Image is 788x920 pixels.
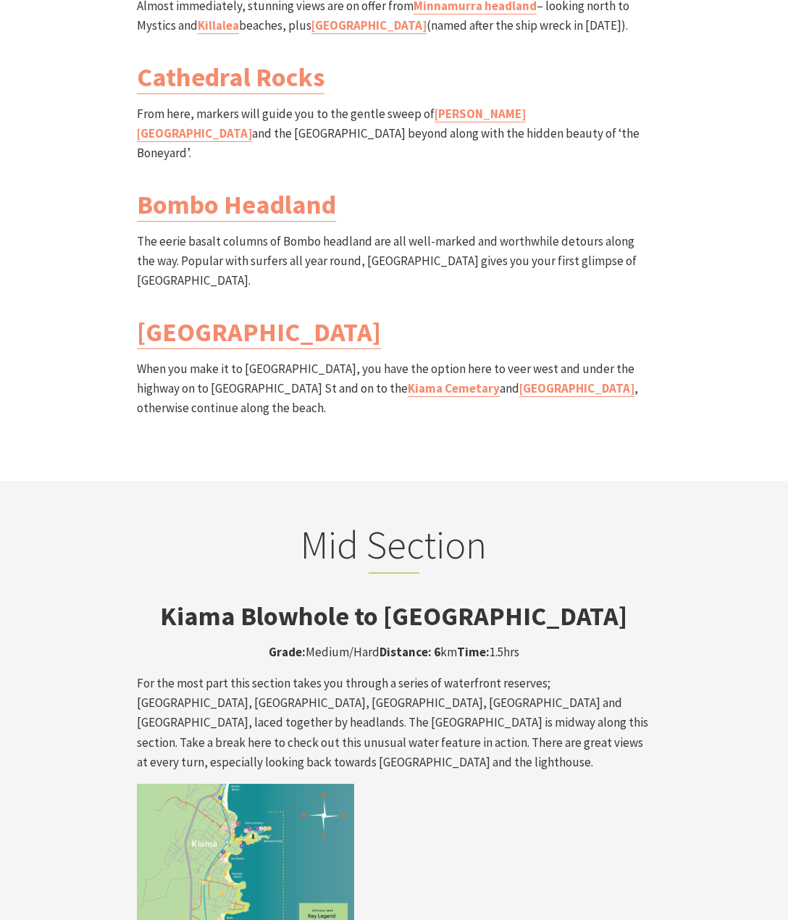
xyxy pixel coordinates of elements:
a: Kiama Cemetary [408,380,500,397]
strong: Grade: [269,644,306,660]
strong: Time: [457,644,490,660]
p: Medium/Hard km 1.5hrs [137,643,650,662]
a: [PERSON_NAME][GEOGRAPHIC_DATA] [137,106,526,142]
strong: Distance: 6 [380,644,440,660]
a: Killalea [198,17,239,34]
a: Cathedral Rocks [137,60,324,94]
a: [GEOGRAPHIC_DATA] [519,380,634,397]
strong: Kiama Blowhole to [GEOGRAPHIC_DATA] [160,599,627,632]
a: [GEOGRAPHIC_DATA] [137,315,381,349]
a: Bombo Headland [137,188,336,222]
a: [GEOGRAPHIC_DATA] [311,17,427,34]
p: The eerie basalt columns of Bombo headland are all well-marked and worthwhile detours along the w... [137,232,650,291]
p: When you make it to [GEOGRAPHIC_DATA], you have the option here to veer west and under the highwa... [137,359,650,419]
h2: Mid Section [137,521,650,574]
p: From here, markers will guide you to the gentle sweep of and the [GEOGRAPHIC_DATA] beyond along w... [137,104,650,164]
p: For the most part this section takes you through a series of waterfront reserves; [GEOGRAPHIC_DAT... [137,674,650,772]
